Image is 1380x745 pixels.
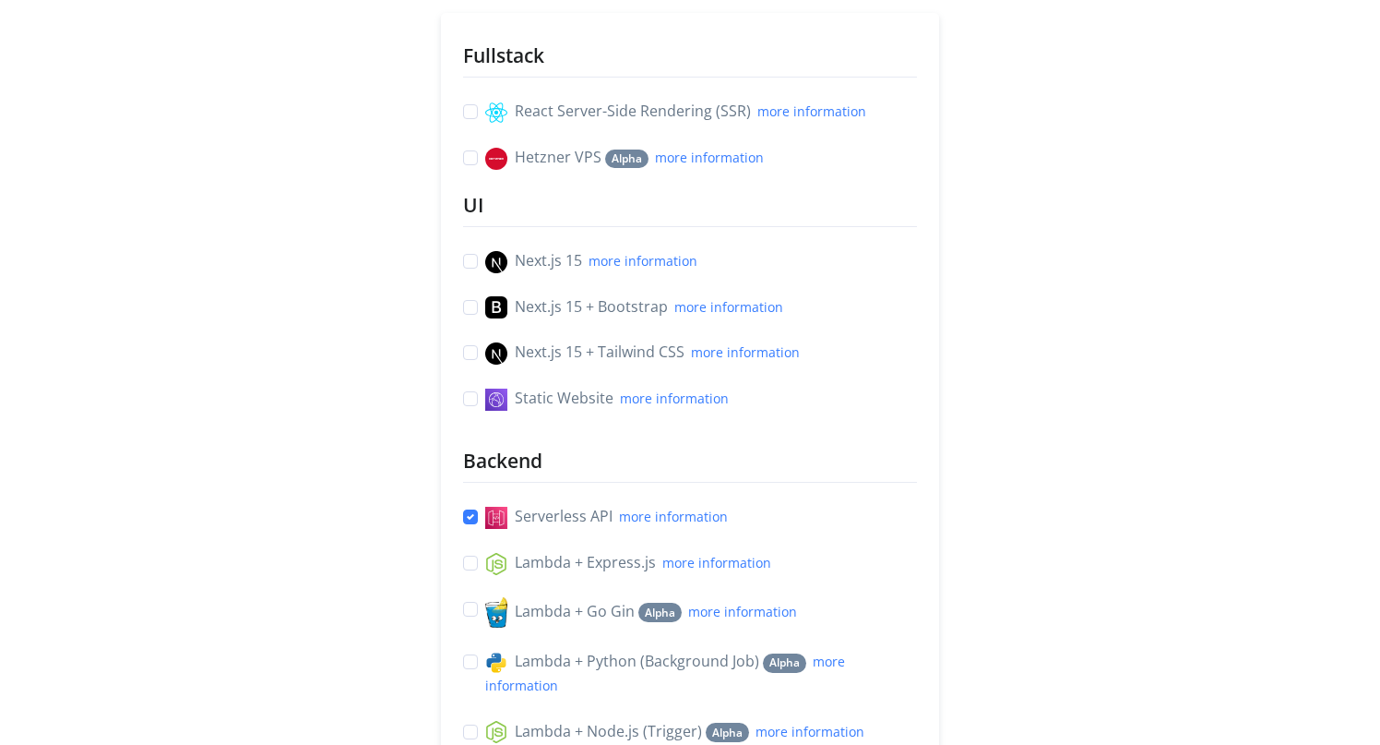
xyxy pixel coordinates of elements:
[485,249,697,273] label: Next.js 15
[755,723,864,740] a: more information
[485,295,783,319] label: Next.js 15 + Bootstrap
[638,603,682,622] span: Alpha
[485,553,507,575] img: svg%3e
[485,100,866,124] label: React Server-Side Rendering (SSR)
[485,342,507,365] img: svg%3e
[589,252,697,270] a: more information
[485,387,729,411] label: Static Website
[763,654,806,673] span: Alpha
[485,597,507,629] img: go_gin.png
[485,146,764,170] label: Hetzner VPS
[688,603,797,620] a: more information
[655,149,764,166] a: more information
[485,507,507,529] img: svg%3e
[485,650,917,697] label: Lambda + Python (Background Job)
[485,721,507,743] img: nodejs.svg
[463,192,917,219] h2: UI
[620,390,729,407] a: more information
[605,150,648,169] span: Alpha
[662,554,771,571] a: more information
[463,42,917,69] h2: Fullstack
[485,341,800,365] label: Next.js 15 + Tailwind CSS
[485,505,728,529] label: Serverless API
[485,389,507,411] img: svg%3e
[485,296,507,318] img: svg%3e
[485,720,864,744] label: Lambda + Node.js (Trigger)
[463,448,917,475] h2: Backend
[485,148,507,170] img: hetzner.svg
[619,508,728,525] a: more information
[674,298,783,316] a: more information
[757,102,866,120] a: more information
[485,597,797,629] label: Lambda + Go Gin
[485,102,507,124] img: svg%3e
[706,723,749,742] span: Alpha
[485,251,507,273] img: svg%3e
[485,652,507,674] img: python.svg
[691,343,800,361] a: more information
[485,551,771,575] label: Lambda + Express.js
